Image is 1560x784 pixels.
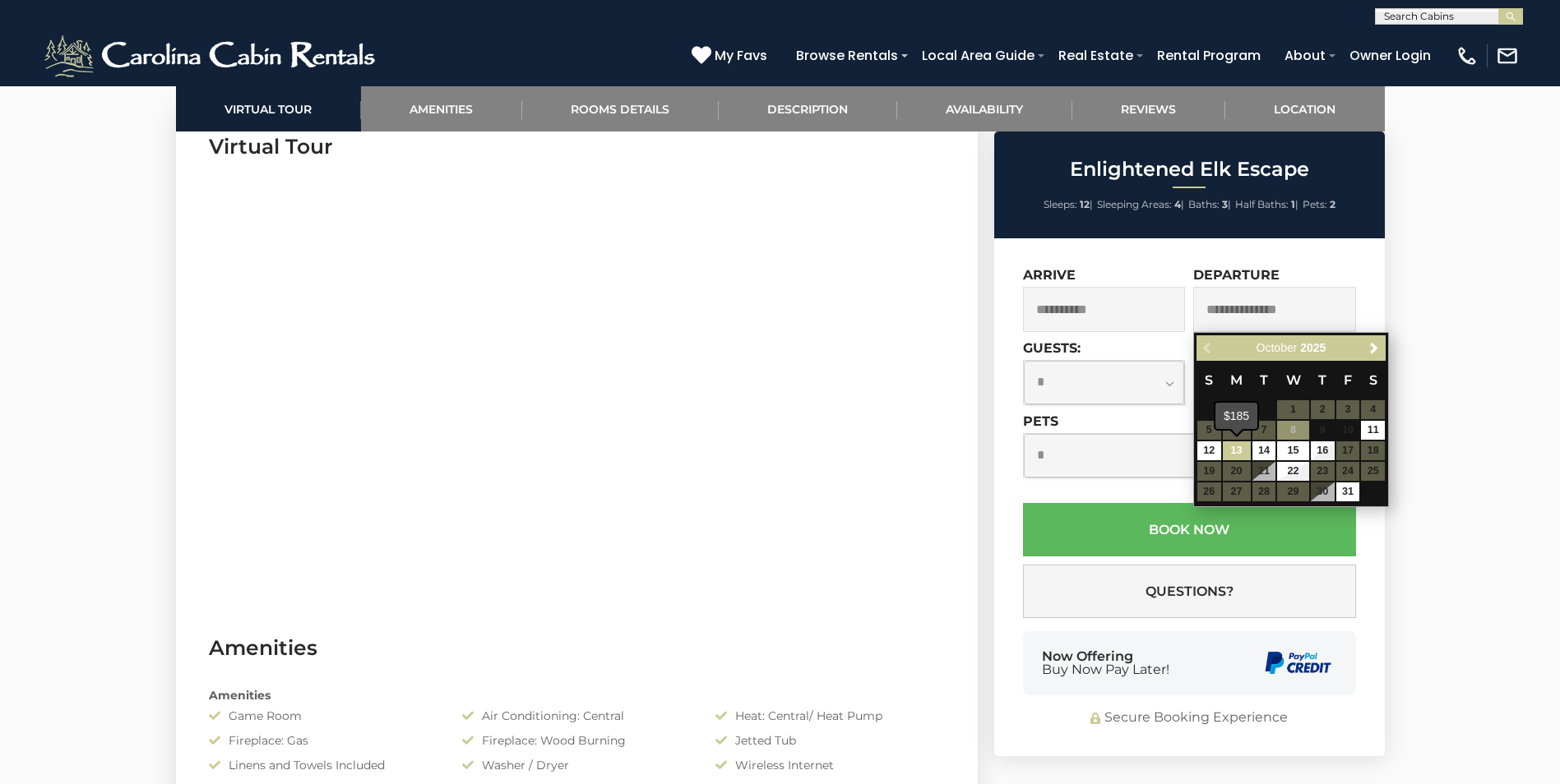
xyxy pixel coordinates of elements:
span: Friday [1344,372,1352,388]
a: 13 [1223,441,1251,460]
div: Game Room [197,708,450,724]
strong: 3 [1222,198,1228,210]
a: Reviews [1072,86,1225,131]
strong: 1 [1291,198,1295,210]
li: | [1097,194,1184,215]
div: Secure Booking Experience [1023,708,1356,727]
h2: Enlightened Elk Escape [998,159,1381,180]
a: Amenities [361,86,522,131]
li: | [1188,194,1231,215]
button: Book Now [1023,503,1356,556]
span: Pets: [1303,198,1327,210]
a: 12 [1197,441,1221,460]
div: Jetted Tub [703,732,956,749]
span: Next [1368,342,1381,355]
img: White-1-2.png [41,31,382,81]
a: 15 [1277,441,1308,460]
span: Wednesday [1286,372,1301,388]
span: Saturday [1369,372,1377,388]
span: 8 [1277,421,1308,440]
a: Rental Program [1149,41,1269,70]
li: | [1044,194,1093,215]
span: Half Baths: [1235,198,1289,210]
div: Air Conditioning: Central [450,708,703,724]
div: Wireless Internet [703,757,956,773]
div: Now Offering [1042,650,1169,676]
img: mail-regular-white.png [1496,44,1519,67]
div: Fireplace: Gas [197,732,450,749]
span: My Favs [715,45,767,66]
a: Description [719,86,897,131]
div: Washer / Dryer [450,757,703,773]
span: 9 [1311,421,1335,440]
span: Buy Now Pay Later! [1042,663,1169,676]
span: Baths: [1188,198,1220,210]
a: Local Area Guide [914,41,1043,70]
a: Real Estate [1050,41,1141,70]
h3: Virtual Tour [209,132,945,161]
a: Virtual Tour [176,86,361,131]
a: 22 [1277,462,1308,481]
a: Availability [897,86,1072,131]
span: Thursday [1318,372,1326,388]
span: Sunday [1205,372,1213,388]
span: 2025 [1300,341,1326,354]
a: Owner Login [1341,41,1439,70]
a: 14 [1252,441,1276,460]
a: Rooms Details [522,86,719,131]
div: Fireplace: Wood Burning [450,732,703,749]
button: Questions? [1023,565,1356,618]
span: Monday [1230,372,1243,388]
a: 31 [1336,482,1360,501]
span: Sleeping Areas: [1097,198,1172,210]
img: phone-regular-white.png [1456,44,1479,67]
span: Tuesday [1260,372,1268,388]
strong: 2 [1330,198,1335,210]
a: Browse Rentals [788,41,906,70]
a: My Favs [692,45,771,67]
div: Amenities [197,687,957,703]
li: | [1235,194,1298,215]
a: 11 [1361,421,1385,440]
strong: 4 [1174,198,1181,210]
div: Linens and Towels Included [197,757,450,773]
label: Arrive [1023,267,1076,283]
a: 16 [1311,441,1335,460]
a: About [1276,41,1334,70]
a: Location [1225,86,1385,131]
label: Pets [1023,413,1058,429]
a: Next [1363,338,1384,358]
div: Heat: Central/ Heat Pump [703,708,956,724]
span: October [1257,341,1298,354]
div: $185 [1215,403,1257,429]
strong: 12 [1080,198,1090,210]
span: Sleeps: [1044,198,1077,210]
label: Guests: [1023,340,1081,356]
h3: Amenities [209,634,945,662]
label: Departure [1193,267,1280,283]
